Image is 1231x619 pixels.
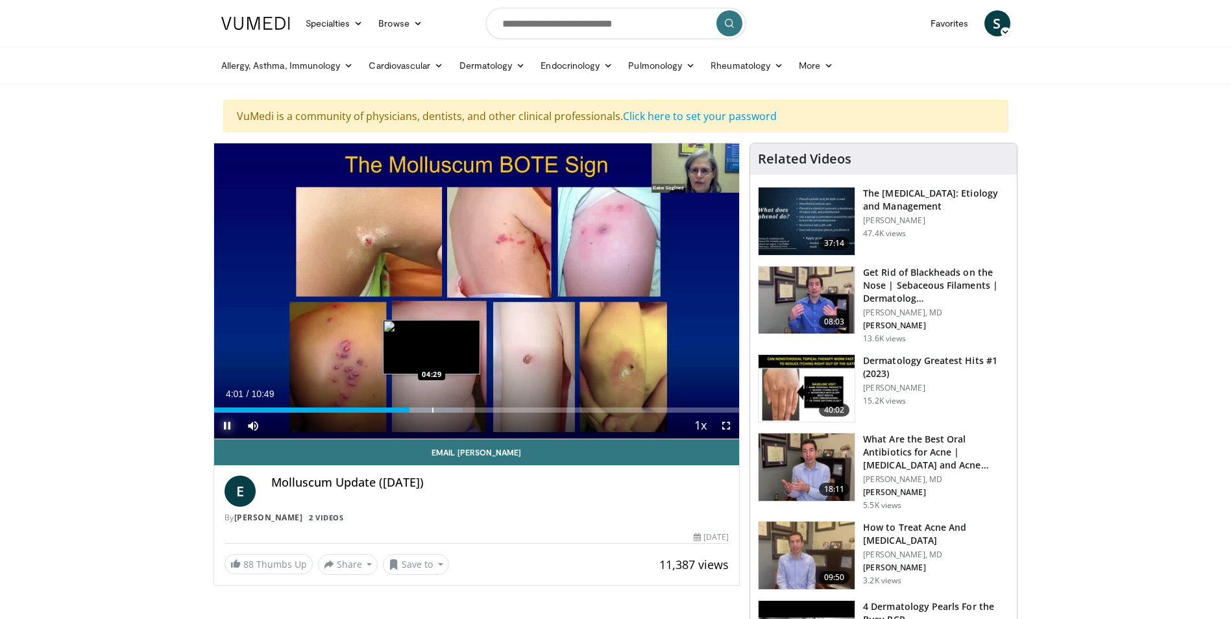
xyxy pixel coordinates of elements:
span: 10:49 [251,389,274,399]
span: / [247,389,249,399]
img: VuMedi Logo [221,17,290,30]
a: 18:11 What Are the Best Oral Antibiotics for Acne | [MEDICAL_DATA] and Acne… [PERSON_NAME], MD [P... [758,433,1009,511]
div: Progress Bar [214,407,740,413]
p: [PERSON_NAME], MD [863,550,1009,560]
a: 09:50 How to Treat Acne And [MEDICAL_DATA] [PERSON_NAME], MD [PERSON_NAME] 3.2K views [758,521,1009,590]
div: [DATE] [694,531,729,543]
video-js: Video Player [214,143,740,439]
h4: Molluscum Update ([DATE]) [271,476,729,490]
img: 167f4955-2110-4677-a6aa-4d4647c2ca19.150x105_q85_crop-smart_upscale.jpg [759,355,855,422]
p: [PERSON_NAME], MD [863,308,1009,318]
h3: Get Rid of Blackheads on the Nose | Sebaceous Filaments | Dermatolog… [863,266,1009,305]
button: Playback Rate [687,413,713,439]
a: Browse [371,10,430,36]
a: 37:14 The [MEDICAL_DATA]: Etiology and Management [PERSON_NAME] 47.4K views [758,187,1009,256]
a: Cardiovascular [361,53,451,79]
button: Mute [240,413,266,439]
p: 13.6K views [863,334,906,344]
h3: How to Treat Acne And [MEDICAL_DATA] [863,521,1009,547]
span: 40:02 [819,404,850,417]
h3: What Are the Best Oral Antibiotics for Acne | [MEDICAL_DATA] and Acne… [863,433,1009,472]
button: Pause [214,413,240,439]
a: [PERSON_NAME] [234,512,303,523]
a: Endocrinology [533,53,620,79]
a: E [225,476,256,507]
img: a3cafd6f-40a9-4bb9-837d-a5e4af0c332c.150x105_q85_crop-smart_upscale.jpg [759,522,855,589]
p: [PERSON_NAME], MD [863,474,1009,485]
button: Save to [383,554,449,575]
a: 08:03 Get Rid of Blackheads on the Nose | Sebaceous Filaments | Dermatolog… [PERSON_NAME], MD [PE... [758,266,1009,344]
a: Favorites [923,10,977,36]
p: [PERSON_NAME] [863,215,1009,226]
a: 40:02 Dermatology Greatest Hits #1 (2023) [PERSON_NAME] 15.2K views [758,354,1009,423]
a: More [791,53,841,79]
p: 3.2K views [863,576,901,586]
p: [PERSON_NAME] [863,383,1009,393]
span: 08:03 [819,315,850,328]
a: Rheumatology [703,53,791,79]
h3: The [MEDICAL_DATA]: Etiology and Management [863,187,1009,213]
span: 11,387 views [659,557,729,572]
a: Click here to set your password [623,109,777,123]
div: VuMedi is a community of physicians, dentists, and other clinical professionals. [223,100,1008,132]
a: 88 Thumbs Up [225,554,313,574]
a: 2 Videos [305,512,348,523]
button: Share [318,554,378,575]
img: c5af237d-e68a-4dd3-8521-77b3daf9ece4.150x105_q85_crop-smart_upscale.jpg [759,188,855,255]
a: S [984,10,1010,36]
p: 47.4K views [863,228,906,239]
img: cd394936-f734-46a2-a1c5-7eff6e6d7a1f.150x105_q85_crop-smart_upscale.jpg [759,433,855,501]
h3: Dermatology Greatest Hits #1 (2023) [863,354,1009,380]
p: 5.5K views [863,500,901,511]
p: [PERSON_NAME] [863,563,1009,573]
p: [PERSON_NAME] [863,321,1009,331]
button: Fullscreen [713,413,739,439]
h4: Related Videos [758,151,851,167]
span: 4:01 [226,389,243,399]
input: Search topics, interventions [486,8,746,39]
span: 88 [243,558,254,570]
a: Allergy, Asthma, Immunology [213,53,361,79]
img: image.jpeg [383,320,480,374]
div: By [225,512,729,524]
span: 18:11 [819,483,850,496]
span: 37:14 [819,237,850,250]
a: Dermatology [452,53,533,79]
span: 09:50 [819,571,850,584]
a: Specialties [298,10,371,36]
img: 54dc8b42-62c8-44d6-bda4-e2b4e6a7c56d.150x105_q85_crop-smart_upscale.jpg [759,267,855,334]
p: [PERSON_NAME] [863,487,1009,498]
a: Email [PERSON_NAME] [214,439,740,465]
a: Pulmonology [620,53,703,79]
p: 15.2K views [863,396,906,406]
